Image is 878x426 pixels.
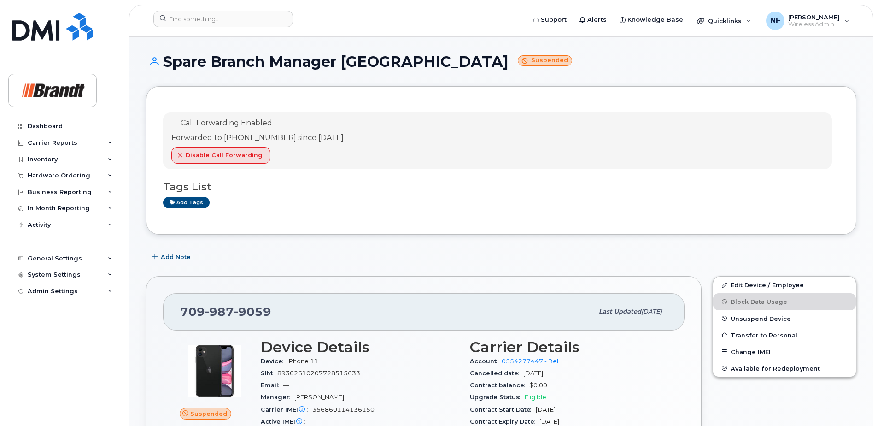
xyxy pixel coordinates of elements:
h1: Spare Branch Manager [GEOGRAPHIC_DATA] [146,53,856,70]
button: Unsuspend Device [713,310,856,327]
span: 89302610207728515633 [277,370,360,377]
span: 987 [205,305,234,319]
span: Carrier IMEI [261,406,312,413]
span: Available for Redeployment [731,365,820,372]
span: Email [261,382,283,389]
small: Suspended [518,55,572,66]
span: Suspended [190,409,227,418]
a: 0554277447 - Bell [502,358,560,365]
span: 356860114136150 [312,406,375,413]
span: [DATE] [641,308,662,315]
a: Add tags [163,197,210,208]
span: Unsuspend Device [731,315,791,322]
h3: Carrier Details [470,339,668,355]
span: Eligible [525,394,546,401]
span: Disable Call Forwarding [186,151,263,160]
img: iPhone_11.jpg [187,343,242,399]
span: $0.00 [529,382,547,389]
span: Last updated [599,308,641,315]
span: [PERSON_NAME] [294,394,344,401]
span: — [310,418,316,425]
button: Add Note [146,248,199,265]
span: Contract Start Date [470,406,536,413]
span: Contract balance [470,382,529,389]
span: [DATE] [536,406,556,413]
h3: Tags List [163,181,839,193]
span: Active IMEI [261,418,310,425]
span: Account [470,358,502,365]
span: [DATE] [539,418,559,425]
span: Call Forwarding Enabled [181,118,272,127]
span: SIM [261,370,277,377]
span: 9059 [234,305,271,319]
span: iPhone 11 [287,358,318,365]
a: Edit Device / Employee [713,277,856,293]
button: Disable Call Forwarding [171,147,270,164]
span: Upgrade Status [470,394,525,401]
span: Device [261,358,287,365]
span: Manager [261,394,294,401]
button: Block Data Usage [713,293,856,310]
div: Forwarded to [PHONE_NUMBER] since [DATE] [171,133,344,143]
span: 709 [180,305,271,319]
span: Contract Expiry Date [470,418,539,425]
h3: Device Details [261,339,459,355]
span: Cancelled date [470,370,523,377]
button: Change IMEI [713,343,856,360]
button: Available for Redeployment [713,360,856,377]
span: Add Note [161,253,191,261]
span: — [283,382,289,389]
button: Transfer to Personal [713,327,856,343]
span: [DATE] [523,370,543,377]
